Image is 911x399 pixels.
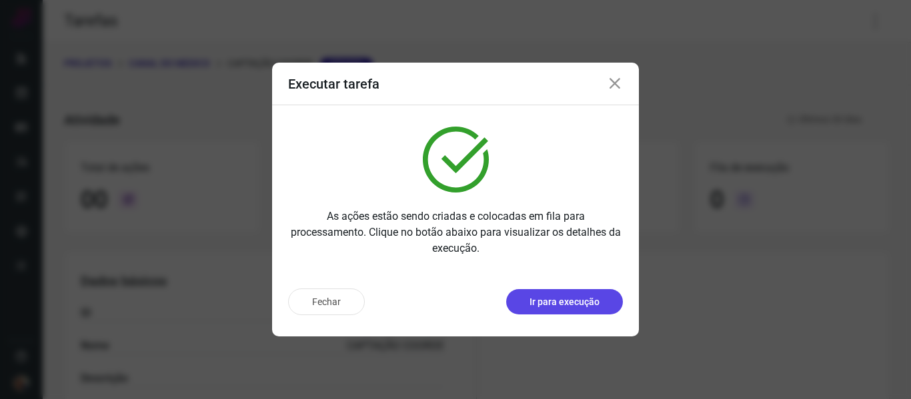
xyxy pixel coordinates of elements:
[423,127,489,193] img: verified.svg
[288,76,379,92] h3: Executar tarefa
[506,289,623,314] button: Ir para execução
[288,208,623,256] p: As ações estão sendo criadas e colocadas em fila para processamento. Clique no botão abaixo para ...
[530,295,600,309] p: Ir para execução
[288,288,365,315] button: Fechar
